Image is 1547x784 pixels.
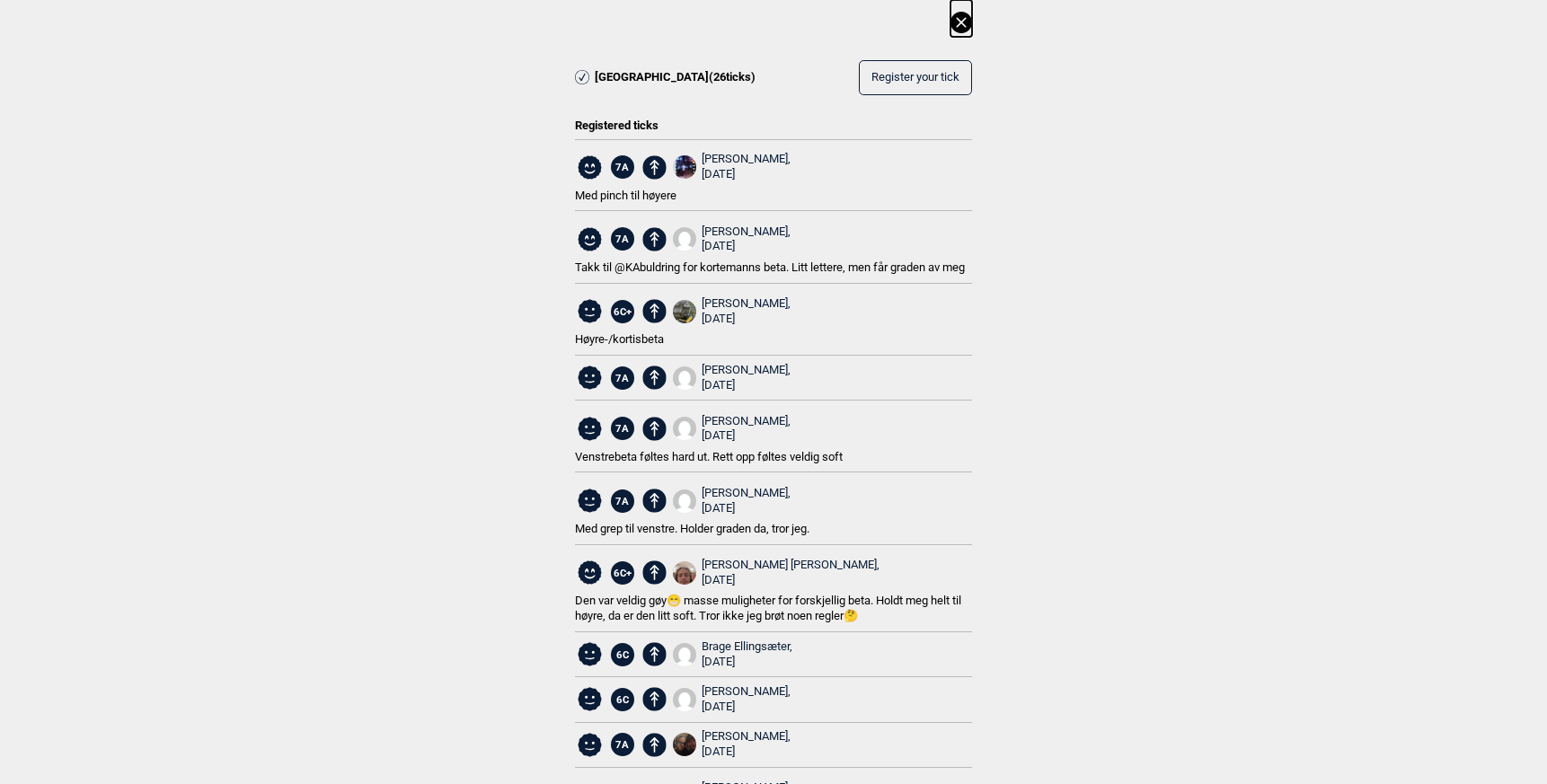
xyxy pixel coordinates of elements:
div: Brage Ellingsæter, [702,639,792,670]
a: IMG 1500[PERSON_NAME], [DATE] [673,729,791,760]
span: Takk til @KAbuldring for kortemanns beta. Litt lettere, men får graden av meg [575,260,965,274]
div: [DATE] [702,428,791,444]
span: Venstrebeta føltes hard ut. Rett opp føltes veldig soft [575,450,843,463]
a: User fallback1[PERSON_NAME], [DATE] [673,414,791,445]
div: [DATE] [702,573,880,588]
div: [DATE] [702,700,791,715]
div: [PERSON_NAME], [702,729,791,760]
img: User fallback1 [673,417,696,440]
span: 6C+ [611,561,634,585]
div: [PERSON_NAME], [702,684,791,715]
img: User fallback1 [673,688,696,711]
div: [PERSON_NAME], [702,152,791,182]
a: User fallback1[PERSON_NAME], [DATE] [673,486,791,516]
img: User fallback1 [673,489,696,513]
div: [DATE] [702,239,791,254]
div: [PERSON_NAME], [702,414,791,445]
span: 7A [611,733,634,756]
a: DSCF8875[PERSON_NAME], [DATE] [673,152,791,182]
span: 7A [611,227,634,251]
span: 6C [611,688,634,711]
span: Med grep til venstre. Holder graden da, tror jeg. [575,522,809,535]
div: [PERSON_NAME], [702,296,791,327]
div: [PERSON_NAME], [702,225,791,255]
a: 1697403765371922971208258831247[PERSON_NAME] [PERSON_NAME], [DATE] [673,558,880,588]
img: 1697403765371922971208258831247 [673,561,696,585]
span: [GEOGRAPHIC_DATA] ( 26 ticks) [595,70,756,85]
div: [DATE] [702,378,791,393]
img: User fallback1 [673,643,696,666]
span: 7A [611,366,634,390]
a: 20231019 201310[PERSON_NAME], [DATE] [673,296,791,327]
img: IMG 1500 [673,733,696,756]
img: 20231019 201310 [673,300,696,323]
div: [PERSON_NAME] [PERSON_NAME], [702,558,880,588]
div: [DATE] [702,312,791,327]
div: [DATE] [702,744,791,760]
a: User fallback1[PERSON_NAME], [DATE] [673,363,791,393]
span: Med pinch til høyere [575,189,676,202]
img: DSCF8875 [673,155,696,179]
span: Register your tick [871,71,959,84]
a: User fallback1Brage Ellingsæter, [DATE] [673,639,793,670]
img: User fallback1 [673,227,696,251]
div: [PERSON_NAME], [702,486,791,516]
span: 6C [611,643,634,666]
button: Register your tick [859,60,972,95]
div: Registered ticks [575,107,972,134]
span: 7A [611,155,634,179]
span: Høyre-/kortisbeta [575,332,664,346]
div: [PERSON_NAME], [702,363,791,393]
img: User fallback1 [673,366,696,390]
span: 7A [611,417,634,440]
span: Den var veldig gøy😁 masse muligheter for forskjellig beta. Holdt meg helt til høyre, da er den li... [575,594,961,622]
div: [DATE] [702,501,791,516]
span: 6C+ [611,300,634,323]
div: [DATE] [702,167,791,182]
a: User fallback1[PERSON_NAME], [DATE] [673,225,791,255]
span: 7A [611,489,634,513]
a: User fallback1[PERSON_NAME], [DATE] [673,684,791,715]
div: [DATE] [702,655,792,670]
